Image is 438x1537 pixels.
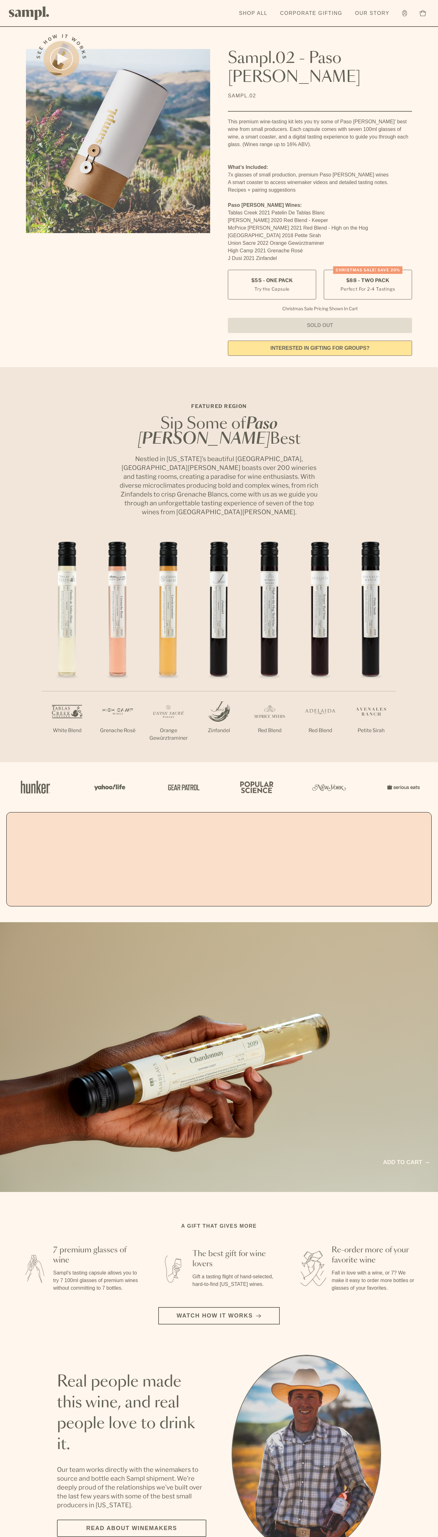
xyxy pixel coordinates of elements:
span: [GEOGRAPHIC_DATA] 2018 Petite Sirah [228,233,321,238]
p: Sampl's tasting capsule allows you to try 7 100ml glasses of premium wines without committing to ... [53,1269,139,1292]
li: 2 / 7 [92,537,143,755]
img: Artboard_7_5b34974b-f019-449e-91fb-745f8d0877ee_x450.png [384,774,422,801]
img: Sampl logo [9,6,49,20]
div: This premium wine-tasting kit lets you try some of Paso [PERSON_NAME]' best wine from small produ... [228,118,412,148]
h3: 7 premium glasses of wine [53,1245,139,1265]
p: Zinfandel [194,727,244,734]
span: [PERSON_NAME] 2020 Red Blend - Keeper [228,218,328,223]
div: CHRISTMAS SALE! Save 20% [333,266,403,274]
strong: Paso [PERSON_NAME] Wines: [228,202,302,208]
span: Union Sacre 2022 Orange Gewürztraminer [228,240,324,246]
span: $88 - Two Pack [346,277,390,284]
button: See how it works [44,41,79,77]
li: 4 / 7 [194,537,244,755]
h2: Real people made this wine, and real people love to drink it. [57,1372,206,1455]
li: 3 / 7 [143,537,194,762]
p: Fall in love with a wine, or 7? We make it easy to order more bottles or glasses of your favorites. [332,1269,418,1292]
a: Read about Winemakers [57,1520,206,1537]
li: 5 / 7 [244,537,295,755]
p: SAMPL.02 [228,92,412,100]
p: Red Blend [244,727,295,734]
p: Nestled in [US_STATE]’s beautiful [GEOGRAPHIC_DATA], [GEOGRAPHIC_DATA][PERSON_NAME] boasts over 2... [118,454,320,516]
li: A smart coaster to access winemaker videos and detailed tasting notes. [228,179,412,186]
h3: The best gift for wine lovers [192,1249,278,1269]
button: Watch how it works [158,1307,280,1324]
a: interested in gifting for groups? [228,341,412,356]
h2: A gift that gives more [181,1222,257,1230]
p: Petite Sirah [346,727,396,734]
em: Paso [PERSON_NAME] [138,417,278,447]
li: 7x glasses of small production, premium Paso [PERSON_NAME] wines [228,171,412,179]
h3: Re-order more of your favorite wine [332,1245,418,1265]
li: 1 / 7 [42,537,92,755]
p: White Blend [42,727,92,734]
span: High Camp 2021 Grenache Rosé [228,248,303,253]
li: 6 / 7 [295,537,346,755]
p: Gift a tasting flight of hand-selected, hard-to-find [US_STATE] wines. [192,1273,278,1288]
img: Artboard_4_28b4d326-c26e-48f9-9c80-911f17d6414e_x450.png [237,774,275,801]
span: Tablas Creek 2021 Patelin De Tablas Blanc [228,210,325,215]
img: Artboard_6_04f9a106-072f-468a-bdd7-f11783b05722_x450.png [90,774,128,801]
a: Add to cart [383,1158,429,1167]
li: Recipes + pairing suggestions [228,186,412,194]
img: Artboard_1_c8cd28af-0030-4af1-819c-248e302c7f06_x450.png [16,774,54,801]
span: J Dusi 2021 Zinfandel [228,256,277,261]
img: Artboard_3_0b291449-6e8c-4d07-b2c2-3f3601a19cd1_x450.png [310,774,348,801]
p: Red Blend [295,727,346,734]
a: Our Story [352,6,393,20]
img: Artboard_5_7fdae55a-36fd-43f7-8bfd-f74a06a2878e_x450.png [163,774,201,801]
li: Christmas Sale Pricing Shown In Cart [279,306,361,312]
p: Featured Region [118,403,320,410]
p: Grenache Rosé [92,727,143,734]
h2: Sip Some of Best [118,417,320,447]
a: Shop All [236,6,271,20]
a: Corporate Gifting [277,6,346,20]
span: McPrice [PERSON_NAME] 2021 Red Blend - High on the Hog [228,225,368,231]
p: Our team works directly with the winemakers to source and bottle each Sampl shipment. We’re deepl... [57,1465,206,1509]
span: $55 - One Pack [251,277,293,284]
img: Sampl.02 - Paso Robles [26,49,210,233]
p: Orange Gewürztraminer [143,727,194,742]
strong: What’s Included: [228,164,268,170]
h1: Sampl.02 - Paso [PERSON_NAME] [228,49,412,87]
small: Try the Capsule [254,286,290,292]
li: 7 / 7 [346,537,396,755]
button: Sold Out [228,318,412,333]
small: Perfect For 2-4 Tastings [341,286,395,292]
